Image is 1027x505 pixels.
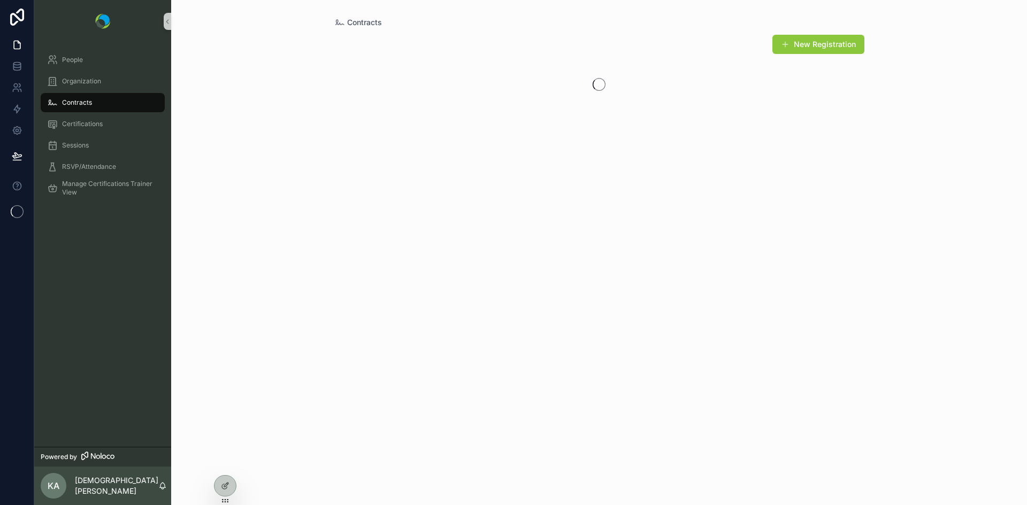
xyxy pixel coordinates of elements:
[41,50,165,69] a: People
[34,43,171,212] div: scrollable content
[48,479,59,492] span: KA
[41,114,165,134] a: Certifications
[75,475,158,496] p: [DEMOGRAPHIC_DATA][PERSON_NAME]
[41,178,165,198] a: Manage Certifications Trainer View
[347,17,382,28] span: Contracts
[95,14,110,29] img: App logo
[41,453,77,461] span: Powered by
[772,35,864,54] button: New Registration
[62,98,92,107] span: Contracts
[62,56,83,64] span: People
[41,72,165,91] a: Organization
[62,77,101,86] span: Organization
[334,17,382,28] a: Contracts
[62,180,154,197] span: Manage Certifications Trainer View
[34,447,171,467] a: Powered by
[62,162,116,171] span: RSVP/Attendance
[41,93,165,112] a: Contracts
[62,141,89,150] span: Sessions
[41,157,165,176] a: RSVP/Attendance
[62,120,103,128] span: Certifications
[41,136,165,155] a: Sessions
